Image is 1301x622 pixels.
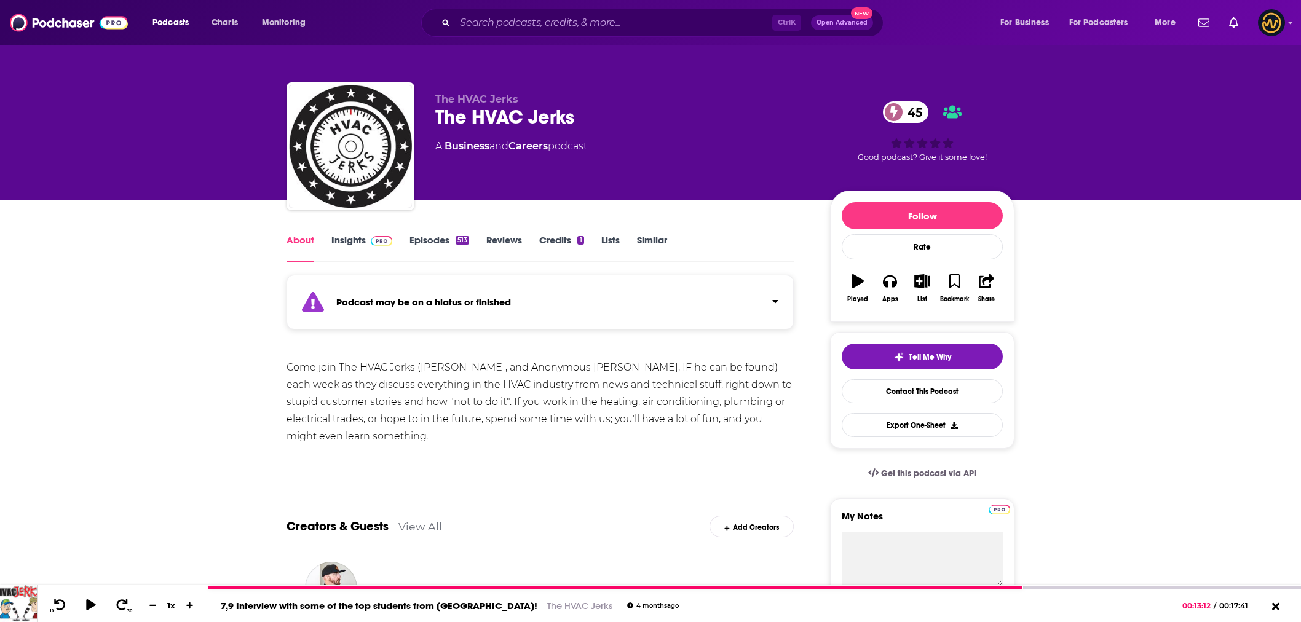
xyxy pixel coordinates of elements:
[336,296,511,308] strong: Podcast may be on a hiatus or finished
[152,14,189,31] span: Podcasts
[917,296,927,303] div: List
[883,101,928,123] a: 45
[433,9,895,37] div: Search podcasts, credits, & more...
[909,352,951,362] span: Tell Me Why
[287,359,794,445] div: Come join The HVAC Jerks ([PERSON_NAME], and Anonymous [PERSON_NAME], IF he can be found) each we...
[50,608,54,613] span: 10
[710,516,794,537] div: Add Creators
[547,600,612,612] a: The HVAC Jerks
[842,202,1003,229] button: Follow
[971,266,1003,310] button: Share
[992,13,1064,33] button: open menu
[435,93,518,105] span: The HVAC Jerks
[262,14,306,31] span: Monitoring
[989,505,1010,514] img: Podchaser Pro
[1258,9,1285,36] button: Show profile menu
[1000,14,1049,31] span: For Business
[111,598,135,613] button: 30
[1258,9,1285,36] img: User Profile
[371,236,392,246] img: Podchaser Pro
[331,234,392,262] a: InsightsPodchaser Pro
[842,510,1003,532] label: My Notes
[47,598,71,613] button: 10
[212,14,238,31] span: Charts
[881,468,976,479] span: Get this podcast via API
[601,234,620,262] a: Lists
[1214,601,1216,610] span: /
[895,101,928,123] span: 45
[830,93,1014,170] div: 45Good podcast? Give it some love!
[456,236,469,245] div: 513
[508,140,548,152] a: Careers
[842,379,1003,403] a: Contact This Podcast
[221,600,537,612] a: 7,9 Interview with some of the top students from [GEOGRAPHIC_DATA]!
[1061,13,1146,33] button: open menu
[1224,12,1243,33] a: Show notifications dropdown
[10,11,128,34] img: Podchaser - Follow, Share and Rate Podcasts
[398,520,442,533] a: View All
[906,266,938,310] button: List
[127,608,132,613] span: 30
[882,296,898,303] div: Apps
[874,266,906,310] button: Apps
[287,282,794,329] section: Click to expand status details
[287,234,314,262] a: About
[486,234,522,262] a: Reviews
[627,602,679,609] div: 4 months ago
[253,13,322,33] button: open menu
[772,15,801,31] span: Ctrl K
[847,296,868,303] div: Played
[539,234,583,262] a: Credits1
[435,139,587,154] div: A podcast
[1069,14,1128,31] span: For Podcasters
[1193,12,1214,33] a: Show notifications dropdown
[577,236,583,245] div: 1
[289,85,412,208] img: The HVAC Jerks
[489,140,508,152] span: and
[409,234,469,262] a: Episodes513
[1155,14,1176,31] span: More
[455,13,772,33] input: Search podcasts, credits, & more...
[817,20,868,26] span: Open Advanced
[1182,601,1214,610] span: 00:13:12
[858,459,986,489] a: Get this podcast via API
[305,562,357,614] img: Tersh Blissett
[1216,601,1260,610] span: 00:17:41
[989,503,1010,514] a: Pro website
[445,140,489,152] a: Business
[161,600,182,610] div: 1 x
[851,7,873,19] span: New
[938,266,970,310] button: Bookmark
[811,15,873,30] button: Open AdvancedNew
[204,13,245,33] a: Charts
[858,152,987,162] span: Good podcast? Give it some love!
[637,234,667,262] a: Similar
[1146,13,1191,33] button: open menu
[940,296,969,303] div: Bookmark
[894,352,904,362] img: tell me why sparkle
[144,13,205,33] button: open menu
[287,519,389,534] a: Creators & Guests
[842,413,1003,437] button: Export One-Sheet
[842,234,1003,259] div: Rate
[842,344,1003,369] button: tell me why sparkleTell Me Why
[842,266,874,310] button: Played
[978,296,995,303] div: Share
[1258,9,1285,36] span: Logged in as LowerStreet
